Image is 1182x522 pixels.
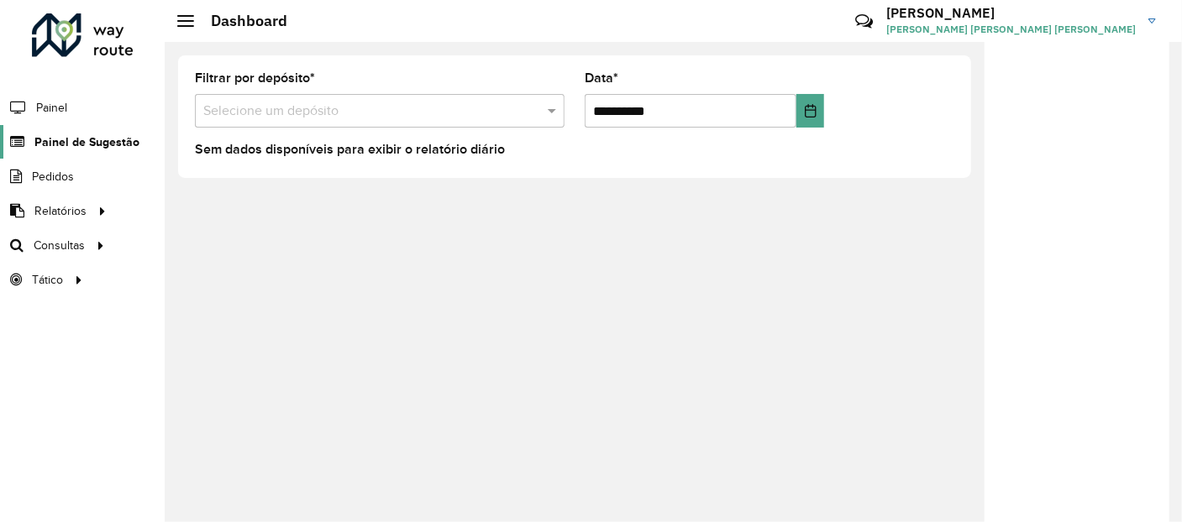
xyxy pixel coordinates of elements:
span: Pedidos [32,168,74,185]
button: Choose Date [796,94,824,128]
h3: [PERSON_NAME] [886,5,1136,21]
span: [PERSON_NAME] [PERSON_NAME] [PERSON_NAME] [886,22,1136,37]
label: Data [585,68,618,88]
span: Consultas [34,237,85,254]
label: Sem dados disponíveis para exibir o relatório diário [195,139,505,159]
span: Painel de Sugestão [34,133,139,151]
a: Contato Rápido [846,3,882,39]
span: Relatórios [34,202,87,220]
label: Filtrar por depósito [195,68,315,88]
span: Painel [36,99,67,117]
span: Tático [32,271,63,289]
h2: Dashboard [194,12,287,30]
